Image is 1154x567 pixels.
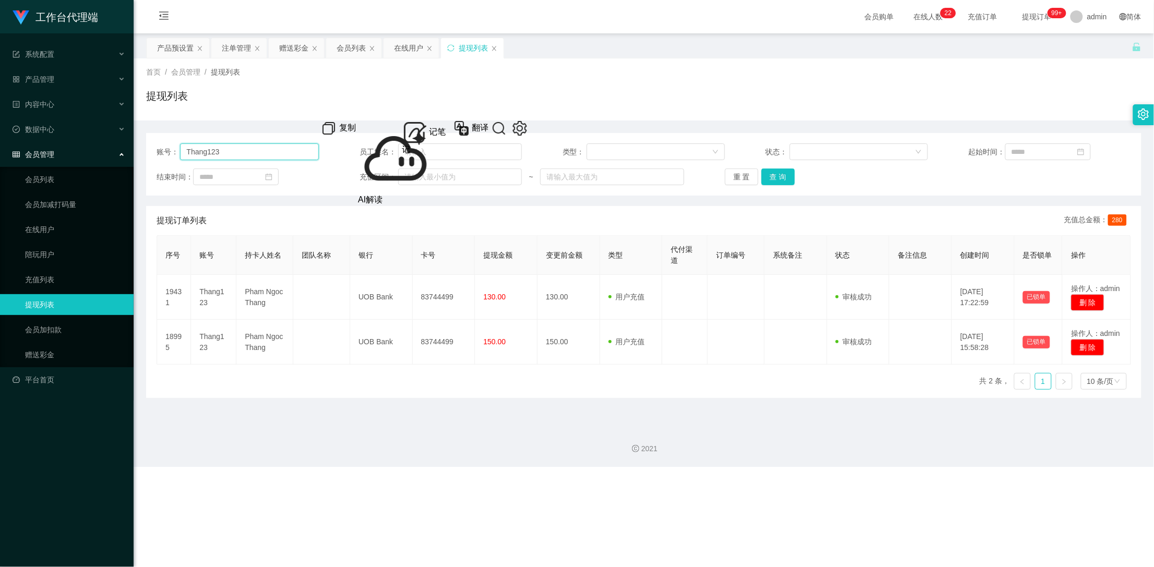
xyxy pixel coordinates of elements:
[13,125,54,134] span: 数据中心
[25,244,125,265] a: 陪玩用户
[1056,373,1073,390] li: 下一页
[447,44,455,52] i: 图标: sync
[1071,294,1104,311] button: 删 除
[1061,379,1067,385] i: 图标: right
[157,275,191,320] td: 19431
[13,369,125,390] a: 图标: dashboard平台首页
[236,275,293,320] td: Pham Ngoc Thang
[1023,336,1050,348] button: 已锁单
[1077,148,1085,155] i: 图标: calendar
[13,76,20,83] i: 图标: appstore-o
[146,88,188,104] h1: 提现列表
[1023,251,1052,259] span: 是否锁单
[483,293,506,301] span: 130.00
[948,8,952,18] p: 2
[413,275,475,320] td: 83744499
[1048,8,1066,18] sup: 1038
[180,143,319,160] input: 请输入
[483,337,506,346] span: 150.00
[1132,42,1141,52] i: 图标: unlock
[35,1,98,34] h1: 工作台代理端
[191,320,236,365] td: Thang123
[762,168,795,185] button: 查 询
[945,8,948,18] p: 2
[1087,373,1114,389] div: 10 条/页
[909,13,948,20] span: 在线人数
[142,443,1146,454] div: 2021
[337,38,366,58] div: 会员列表
[157,214,207,227] span: 提现订单列表
[222,38,251,58] div: 注单管理
[836,251,850,259] span: 状态
[563,147,587,158] span: 类型：
[191,275,236,320] td: Thang123
[402,120,427,145] img: note_menu_logo.png
[725,168,758,185] button: 重 置
[426,45,433,52] i: 图标: close
[671,245,693,264] span: 代付渠道
[199,251,214,259] span: 账号
[358,195,383,204] span: AI解读
[1017,13,1057,20] span: 提现订单
[13,50,54,58] span: 系统配置
[157,320,191,365] td: 18995
[609,251,623,259] span: 类型
[25,219,125,240] a: 在线用户
[969,147,1005,158] span: 起始时间：
[1036,373,1051,389] a: 1
[491,45,497,52] i: 图标: close
[511,120,528,137] img: V078A+5A6nx3rvGSgAAAABJRU5ErkJggg==
[459,38,488,58] div: 提现列表
[340,123,356,132] span: 复制
[25,344,125,365] a: 赠送彩金
[245,251,281,259] span: 持卡人姓名
[171,68,200,76] span: 会员管理
[609,293,645,301] span: 用户充值
[205,68,207,76] span: /
[1071,329,1120,337] span: 操作人：admin
[197,45,203,52] i: 图标: close
[609,337,645,346] span: 用户充值
[13,126,20,133] i: 图标: check-circle-o
[157,147,180,158] span: 账号：
[1019,379,1026,385] i: 图标: left
[157,172,193,183] span: 结束时间：
[1035,373,1052,390] li: 1
[1014,373,1031,390] li: 上一页
[538,275,600,320] td: 130.00
[1120,13,1127,20] i: 图标: global
[1108,214,1127,226] span: 280
[350,320,413,365] td: UOB Bank
[13,51,20,58] i: 图标: form
[421,251,436,259] span: 卡号
[146,68,161,76] span: 首页
[836,337,872,346] span: 审核成功
[25,194,125,215] a: 会员加减打码量
[359,251,373,259] span: 银行
[1023,291,1050,304] button: 已锁单
[952,320,1015,365] td: [DATE] 15:58:28
[13,10,29,25] img: logo.9652507e.png
[13,151,20,158] i: 图标: table
[1114,378,1121,385] i: 图标: down
[1071,284,1120,293] span: 操作人：admin
[1138,108,1149,120] i: 图标: setting
[483,251,513,259] span: 提现金额
[25,269,125,290] a: 充值列表
[165,68,167,76] span: /
[157,38,194,58] div: 产品预设置
[472,123,489,132] span: 翻译
[952,275,1015,320] td: [DATE] 17:22:59
[915,149,922,156] i: 图标: down
[312,45,318,52] i: 图标: close
[413,320,475,365] td: 83744499
[898,251,927,259] span: 备注信息
[941,8,956,18] sup: 22
[546,251,582,259] span: 变更前金额
[13,100,54,108] span: 内容中心
[1071,339,1104,356] button: 删 除
[491,120,507,137] img: 6JHfgLzKFOjSb3L5AAAAAASUVORK5CYII=
[25,319,125,340] a: 会员加扣款
[766,147,790,158] span: 状态：
[963,13,1003,20] span: 充值订单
